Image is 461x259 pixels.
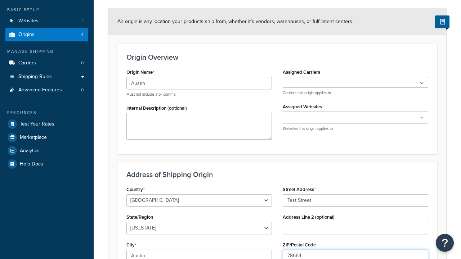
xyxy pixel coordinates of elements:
[18,32,35,38] span: Origins
[126,242,136,248] label: City
[5,144,88,157] a: Analytics
[435,15,449,28] button: Show Help Docs
[436,234,454,252] button: Open Resource Center
[20,161,43,167] span: Help Docs
[5,131,88,144] a: Marketplace
[126,171,428,178] h3: Address of Shipping Origin
[5,28,88,41] li: Origins
[82,18,84,24] span: 1
[5,158,88,171] a: Help Docs
[126,69,155,75] label: Origin Name
[5,56,88,70] li: Carriers
[5,28,88,41] a: Origins4
[117,18,353,25] span: An origin is any location your products ship from, whether it’s vendors, warehouses, or fulfillme...
[126,92,272,97] p: Must not include # or comma
[126,187,145,192] label: Country
[81,60,84,66] span: 0
[5,7,88,13] div: Basic Setup
[126,53,428,61] h3: Origin Overview
[81,32,84,38] span: 4
[283,69,320,75] label: Assigned Carriers
[5,14,88,28] li: Websites
[5,83,88,97] li: Advanced Features
[5,110,88,116] div: Resources
[5,49,88,55] div: Manage Shipping
[5,14,88,28] a: Websites1
[18,74,52,80] span: Shipping Rules
[126,214,153,220] label: State/Region
[283,104,322,109] label: Assigned Websites
[18,60,36,66] span: Carriers
[5,56,88,70] a: Carriers0
[18,87,62,93] span: Advanced Features
[283,242,316,247] label: ZIP/Postal Code
[283,126,428,131] p: Websites this origin applies to
[126,105,187,111] label: Internal Description (optional)
[5,70,88,83] a: Shipping Rules
[20,121,54,127] span: Test Your Rates
[20,148,40,154] span: Analytics
[5,118,88,131] a: Test Your Rates
[5,83,88,97] a: Advanced Features0
[283,214,335,220] label: Address Line 2 (optional)
[20,135,47,141] span: Marketplace
[81,87,84,93] span: 0
[18,18,39,24] span: Websites
[283,187,316,192] label: Street Address
[283,90,428,96] p: Carriers this origin applies to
